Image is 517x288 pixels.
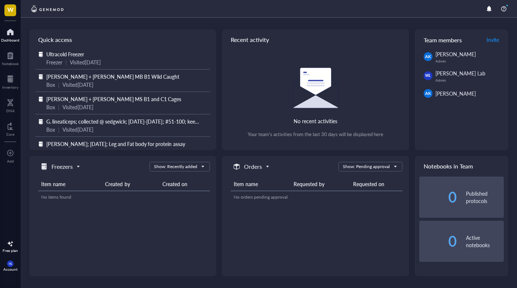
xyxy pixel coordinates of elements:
[487,36,499,43] span: Invite
[350,177,402,191] th: Requested on
[46,58,62,66] div: Freezer
[7,5,14,14] span: W
[8,262,12,265] span: WL
[58,125,60,134] div: |
[2,85,18,89] div: Inventory
[159,177,210,191] th: Created on
[46,73,179,80] span: [PERSON_NAME] + [PERSON_NAME] MB B1 Wild Caught
[154,163,197,170] div: Show: Recently added
[2,61,19,66] div: Notebook
[65,58,67,66] div: |
[41,194,207,200] div: No items found
[293,68,338,108] img: Empty state
[62,148,93,156] div: Visited [DATE]
[2,73,18,89] a: Inventory
[435,50,476,58] span: [PERSON_NAME]
[29,29,216,50] div: Quick access
[1,38,19,42] div: Dashboard
[234,194,399,200] div: No orders pending approval
[46,140,185,147] span: [PERSON_NAME]; [DATE]; Leg and Fat body for protein assay
[343,163,390,170] div: Show: Pending approval
[70,58,101,66] div: Visited [DATE]
[102,177,159,191] th: Created by
[466,190,504,205] div: Published protocols
[3,248,18,253] div: Free plan
[425,54,431,60] span: AK
[29,4,65,13] img: genemod-logo
[222,29,409,50] div: Recent activity
[425,90,431,97] span: AK
[3,267,18,271] div: Account
[1,26,19,42] a: Dashboard
[435,78,504,82] div: Admin
[46,95,181,103] span: [PERSON_NAME] + [PERSON_NAME] MS B1 and C1 Cages
[244,162,262,171] h5: Orders
[46,125,55,134] div: Box
[415,156,508,177] div: Notebooks in Team
[46,148,55,156] div: Box
[58,81,60,89] div: |
[6,132,14,136] div: Core
[435,59,504,63] div: Admin
[38,177,102,191] th: Item name
[6,97,15,113] a: DNA
[466,234,504,249] div: Active notebooks
[486,34,499,46] button: Invite
[291,177,350,191] th: Requested by
[435,70,485,77] span: [PERSON_NAME] Lab
[425,73,431,78] span: WL
[58,148,60,156] div: |
[6,120,14,136] a: Core
[419,235,457,247] div: 0
[62,81,93,89] div: Visited [DATE]
[62,125,93,134] div: Visited [DATE]
[419,191,457,203] div: 0
[2,50,19,66] a: Notebook
[435,90,476,97] span: [PERSON_NAME]
[6,109,15,113] div: DNA
[231,177,290,191] th: Item name
[248,131,384,138] div: Your team's activities from the last 30 days will be displayed here
[46,118,231,125] span: G. lineaticeps; collected @ sedgwick; [DATE]-[DATE]; #51-100; keep 4 LW's genetic
[7,159,14,163] div: Add
[62,103,93,111] div: Visited [DATE]
[294,117,337,125] div: No recent activities
[51,162,73,171] h5: Freezers
[415,29,508,50] div: Team members
[46,103,55,111] div: Box
[46,81,55,89] div: Box
[46,50,84,58] span: Ultracold Freezer
[58,103,60,111] div: |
